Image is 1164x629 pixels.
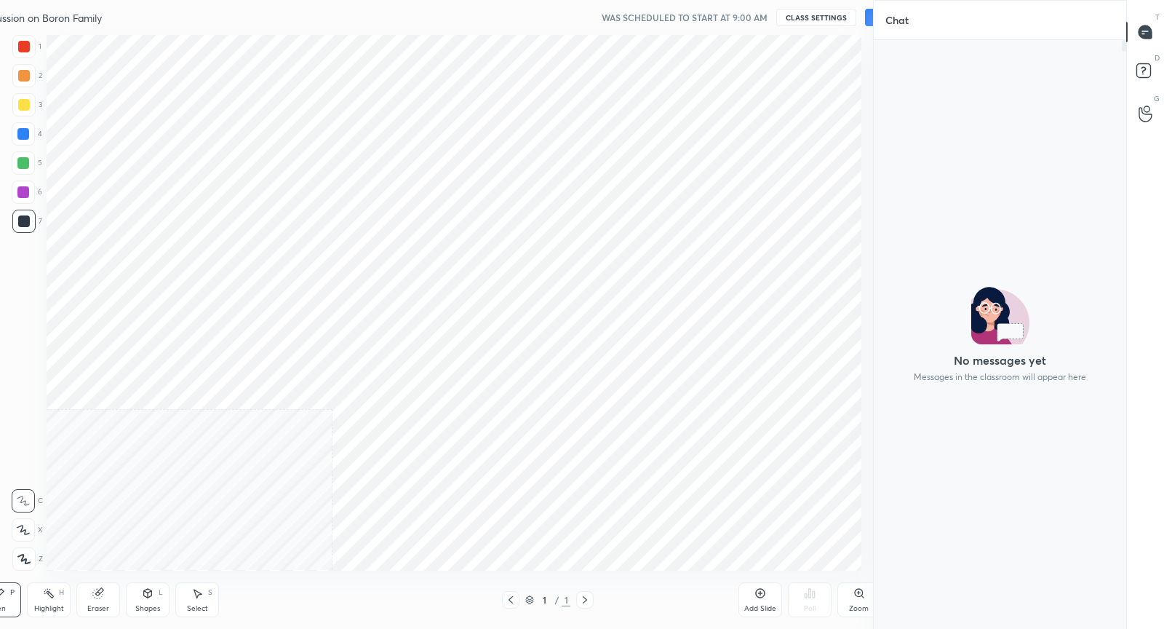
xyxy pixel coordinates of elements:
div: L [159,589,163,596]
div: 4 [12,122,42,146]
div: 7 [12,210,42,233]
button: START CLASS [865,9,930,26]
h5: WAS SCHEDULED TO START AT 9:00 AM [602,11,768,24]
div: 5 [12,151,42,175]
div: 2 [12,64,42,87]
div: Eraser [87,605,109,612]
p: Chat [874,1,920,39]
div: 6 [12,181,42,204]
div: Add Slide [744,605,776,612]
div: X [12,518,43,542]
div: 1 [562,593,570,606]
div: H [59,589,64,596]
div: 1 [12,35,41,58]
div: Select [187,605,208,612]
div: 3 [12,93,42,116]
div: C [12,489,43,513]
button: CLASS SETTINGS [776,9,856,26]
div: / [554,596,559,604]
div: Z [12,547,43,571]
div: 1 [537,596,551,604]
div: Highlight [34,605,64,612]
p: T [1155,12,1160,23]
p: G [1154,93,1160,104]
p: D [1155,52,1160,63]
div: S [208,589,212,596]
div: P [10,589,15,596]
div: Shapes [135,605,160,612]
div: Zoom [849,605,869,612]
